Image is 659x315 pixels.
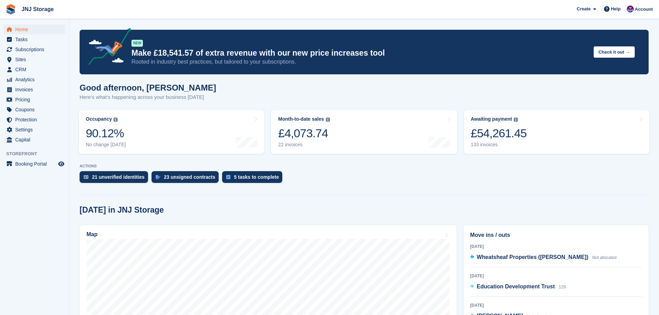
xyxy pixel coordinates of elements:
[3,135,65,145] a: menu
[15,75,57,84] span: Analytics
[15,25,57,34] span: Home
[3,115,65,124] a: menu
[86,126,126,140] div: 90.12%
[131,48,588,58] p: Make £18,541.57 of extra revenue with our new price increases tool
[470,231,642,239] h2: Move ins / outs
[635,6,653,13] span: Account
[86,116,112,122] div: Occupancy
[80,164,649,168] p: ACTIONS
[92,174,145,180] div: 21 unverified identities
[80,205,164,215] h2: [DATE] in JNJ Storage
[15,65,57,74] span: CRM
[222,171,286,186] a: 5 tasks to complete
[278,142,330,148] div: 22 invoices
[80,171,152,186] a: 21 unverified identities
[15,125,57,135] span: Settings
[234,174,279,180] div: 5 tasks to complete
[84,175,89,179] img: verify_identity-adf6edd0f0f0b5bbfe63781bf79b02c33cf7c696d77639b501bdc392416b5a36.svg
[592,255,616,260] span: Not allocated
[559,285,566,289] span: 129
[471,116,512,122] div: Awaiting payment
[3,45,65,54] a: menu
[470,273,642,279] div: [DATE]
[80,93,216,101] p: Here's what's happening across your business [DATE]
[15,105,57,114] span: Coupons
[514,118,518,122] img: icon-info-grey-7440780725fd019a000dd9b08b2336e03edf1995a4989e88bcd33f0948082b44.svg
[15,35,57,44] span: Tasks
[6,4,16,15] img: stora-icon-8386f47178a22dfd0bd8f6a31ec36ba5ce8667c1dd55bd0f319d3a0aa187defe.svg
[15,45,57,54] span: Subscriptions
[83,28,131,67] img: price-adjustments-announcement-icon-8257ccfd72463d97f412b2fc003d46551f7dbcb40ab6d574587a9cd5c0d94...
[471,126,527,140] div: £54,261.45
[627,6,634,12] img: Jonathan Scrase
[470,302,642,308] div: [DATE]
[271,110,457,154] a: Month-to-date sales £4,073.74 22 invoices
[326,118,330,122] img: icon-info-grey-7440780725fd019a000dd9b08b2336e03edf1995a4989e88bcd33f0948082b44.svg
[15,115,57,124] span: Protection
[86,142,126,148] div: No change [DATE]
[477,284,555,289] span: Education Development Trust
[3,95,65,104] a: menu
[15,135,57,145] span: Capital
[3,35,65,44] a: menu
[131,58,588,66] p: Rooted in industry best practices, but tailored to your subscriptions.
[477,254,588,260] span: Wheatsheaf Properties ([PERSON_NAME])
[86,231,98,238] h2: Map
[3,85,65,94] a: menu
[19,3,56,15] a: JNJ Storage
[3,105,65,114] a: menu
[470,282,566,291] a: Education Development Trust 129
[113,118,118,122] img: icon-info-grey-7440780725fd019a000dd9b08b2336e03edf1995a4989e88bcd33f0948082b44.svg
[131,40,143,47] div: NEW
[15,55,57,64] span: Sites
[152,171,222,186] a: 23 unsigned contracts
[3,65,65,74] a: menu
[3,125,65,135] a: menu
[226,175,230,179] img: task-75834270c22a3079a89374b754ae025e5fb1db73e45f91037f5363f120a921f8.svg
[164,174,216,180] div: 23 unsigned contracts
[57,160,65,168] a: Preview store
[3,75,65,84] a: menu
[278,126,330,140] div: £4,073.74
[79,110,264,154] a: Occupancy 90.12% No change [DATE]
[471,142,527,148] div: 133 invoices
[15,159,57,169] span: Booking Portal
[278,116,324,122] div: Month-to-date sales
[15,95,57,104] span: Pricing
[577,6,591,12] span: Create
[3,25,65,34] a: menu
[80,83,216,92] h1: Good afternoon, [PERSON_NAME]
[470,243,642,250] div: [DATE]
[156,175,161,179] img: contract_signature_icon-13c848040528278c33f63329250d36e43548de30e8caae1d1a13099fd9432cc5.svg
[3,159,65,169] a: menu
[464,110,649,154] a: Awaiting payment £54,261.45 133 invoices
[15,85,57,94] span: Invoices
[611,6,621,12] span: Help
[3,55,65,64] a: menu
[470,253,616,262] a: Wheatsheaf Properties ([PERSON_NAME]) Not allocated
[6,150,69,157] span: Storefront
[594,46,635,58] button: Check it out →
